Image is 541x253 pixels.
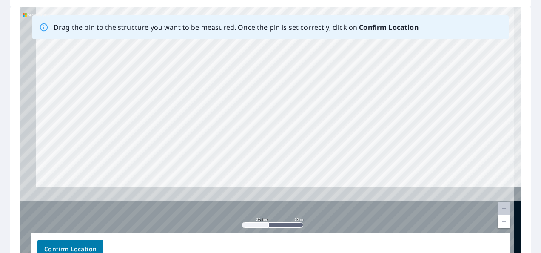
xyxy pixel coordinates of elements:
a: Current Level 20, Zoom In Disabled [498,202,510,215]
b: Confirm Location [359,23,418,32]
p: Drag the pin to the structure you want to be measured. Once the pin is set correctly, click on [54,22,419,32]
a: Current Level 20, Zoom Out [498,215,510,228]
